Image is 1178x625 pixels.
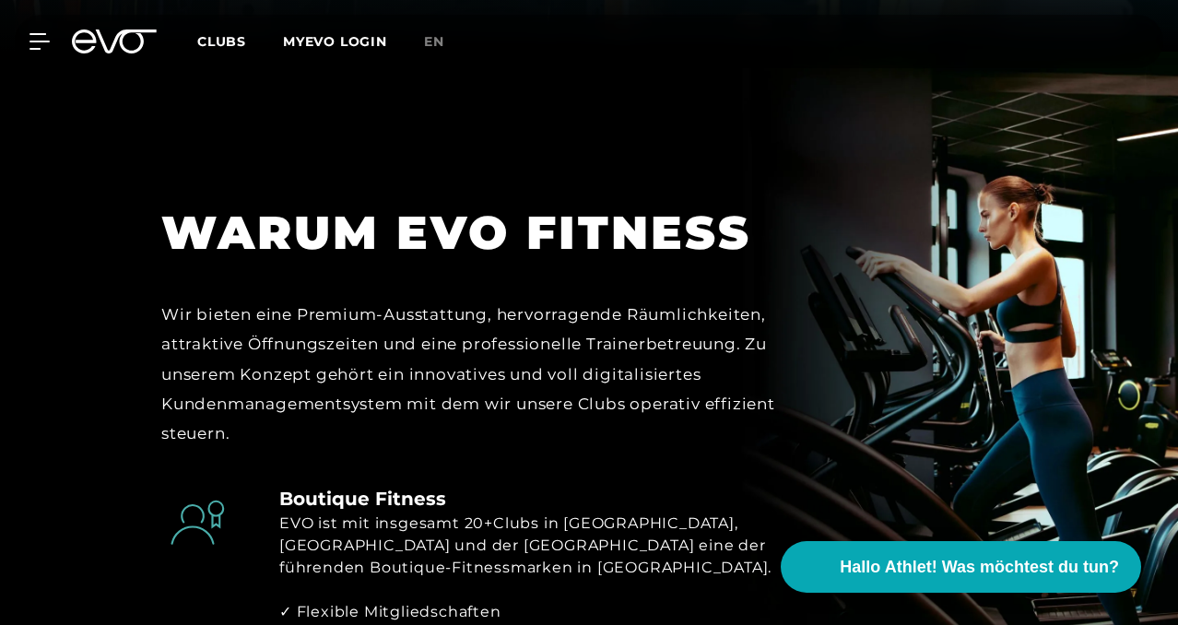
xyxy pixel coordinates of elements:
span: Hallo Athlet! Was möchtest du tun? [840,555,1119,580]
a: Clubs [197,32,283,50]
span: en [424,33,444,50]
button: Hallo Athlet! Was möchtest du tun? [781,541,1141,593]
a: MYEVO LOGIN [283,33,387,50]
div: Wir bieten eine Premium-Ausstattung, hervorragende Räumlichkeiten, attraktive Öffnungszeiten und ... [161,300,795,448]
a: en [424,31,466,53]
div: EVO ist mit insgesamt 20+Clubs in [GEOGRAPHIC_DATA], [GEOGRAPHIC_DATA] und der [GEOGRAPHIC_DATA] ... [279,513,795,579]
h4: Boutique Fitness [279,485,446,513]
span: Clubs [197,33,246,50]
div: WARUM EVO FITNESS [161,203,795,263]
